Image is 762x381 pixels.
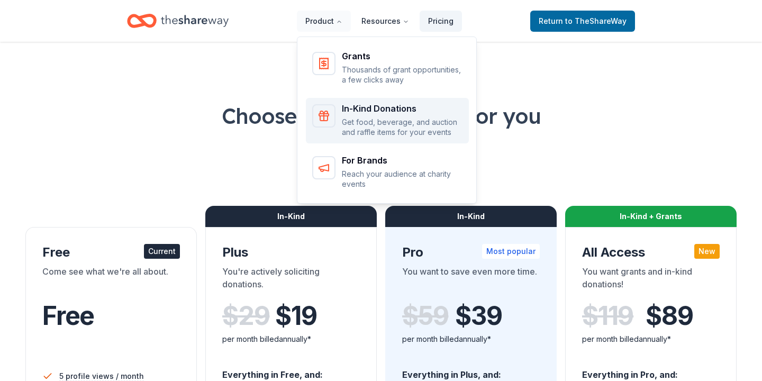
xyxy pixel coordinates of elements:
div: Pro [402,244,540,261]
div: In-Kind [205,206,377,227]
div: Free [42,244,180,261]
div: All Access [582,244,720,261]
div: You want to save even more time. [402,265,540,295]
a: GrantsThousands of grant opportunities, a few clicks away [306,46,469,92]
div: Grants [342,52,462,60]
a: Returnto TheShareWay [530,11,635,32]
p: Get food, beverage, and auction and raffle items for your events [342,117,462,138]
div: In-Kind [385,206,557,227]
button: Resources [353,11,418,32]
span: $ 19 [275,301,316,331]
div: In-Kind + Grants [565,206,737,227]
a: For BrandsReach your audience at charity events [306,150,469,196]
div: Current [144,244,180,259]
h1: Choose the perfect plan for you [25,101,737,131]
div: You want grants and in-kind donations! [582,265,720,295]
span: $ 39 [455,301,502,331]
div: Product [297,37,477,204]
button: Product [297,11,351,32]
div: Come see what we're all about. [42,265,180,295]
div: per month billed annually* [582,333,720,346]
a: In-Kind DonationsGet food, beverage, and auction and raffle items for your events [306,98,469,144]
a: Pricing [420,11,462,32]
span: Return [539,15,627,28]
p: Reach your audience at charity events [342,169,462,189]
nav: Main [297,8,462,33]
p: Thousands of grant opportunities, a few clicks away [342,65,462,85]
div: Plus [222,244,360,261]
div: You're actively soliciting donations. [222,265,360,295]
div: Most popular [482,244,540,259]
span: $ 89 [646,301,693,331]
div: New [694,244,720,259]
div: For Brands [342,156,462,165]
span: Free [42,300,94,331]
div: per month billed annually* [222,333,360,346]
div: In-Kind Donations [342,104,462,113]
span: to TheShareWay [565,16,627,25]
a: Home [127,8,229,33]
div: per month billed annually* [402,333,540,346]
